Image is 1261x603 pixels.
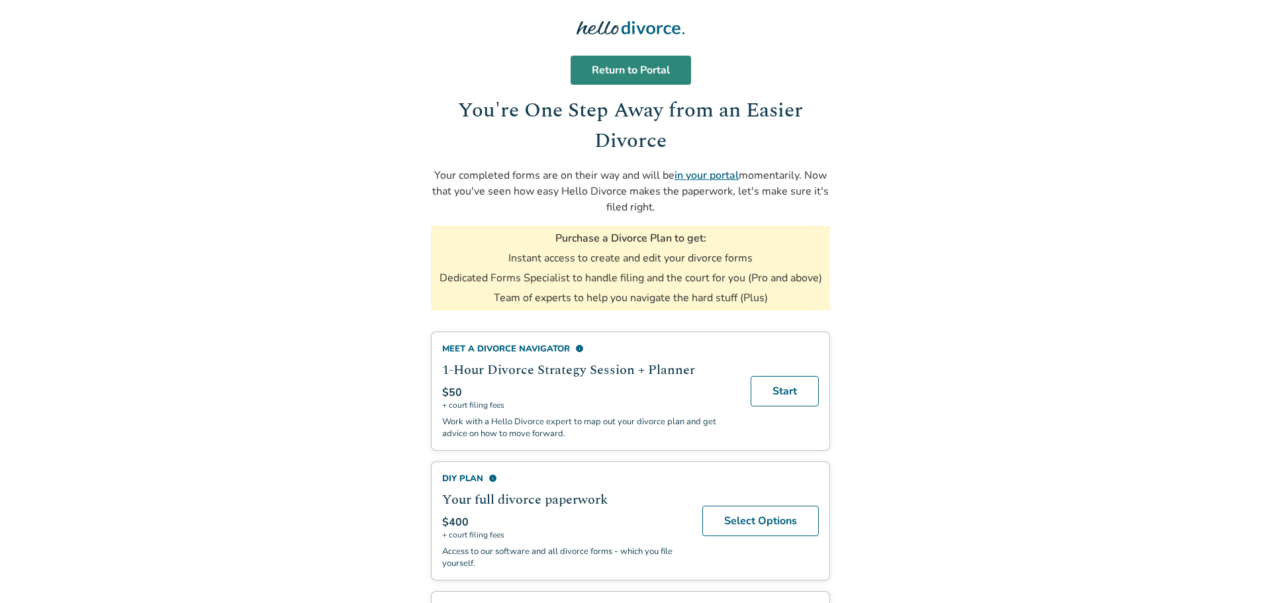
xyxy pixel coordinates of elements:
a: Return to Portal [571,56,691,85]
span: + court filing fees [442,400,735,410]
li: Team of experts to help you navigate the hard stuff (Plus) [494,291,768,305]
h3: Purchase a Divorce Plan to get: [555,231,706,246]
h2: 1-Hour Divorce Strategy Session + Planner [442,360,735,380]
li: Instant access to create and edit your divorce forms [508,251,753,265]
p: Work with a Hello Divorce expert to map out your divorce plan and get advice on how to move forward. [442,416,735,440]
p: Your completed forms are on their way and will be momentarily. Now that you've seen how easy Hell... [431,167,830,215]
p: Access to our software and all divorce forms - which you file yourself. [442,545,686,569]
li: Dedicated Forms Specialist to handle filing and the court for you (Pro and above) [440,271,822,285]
span: info [489,474,497,483]
div: DIY Plan [442,473,686,485]
span: $400 [442,515,469,530]
h1: You're One Step Away from an Easier Divorce [431,95,830,157]
iframe: Chat Widget [1195,539,1261,603]
a: Start [751,376,819,406]
a: in your portal [675,168,739,183]
h2: Your full divorce paperwork [442,490,686,510]
span: $50 [442,385,462,400]
span: info [575,344,584,353]
span: + court filing fees [442,530,686,540]
a: Select Options [702,506,819,536]
div: Meet a divorce navigator [442,343,735,355]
